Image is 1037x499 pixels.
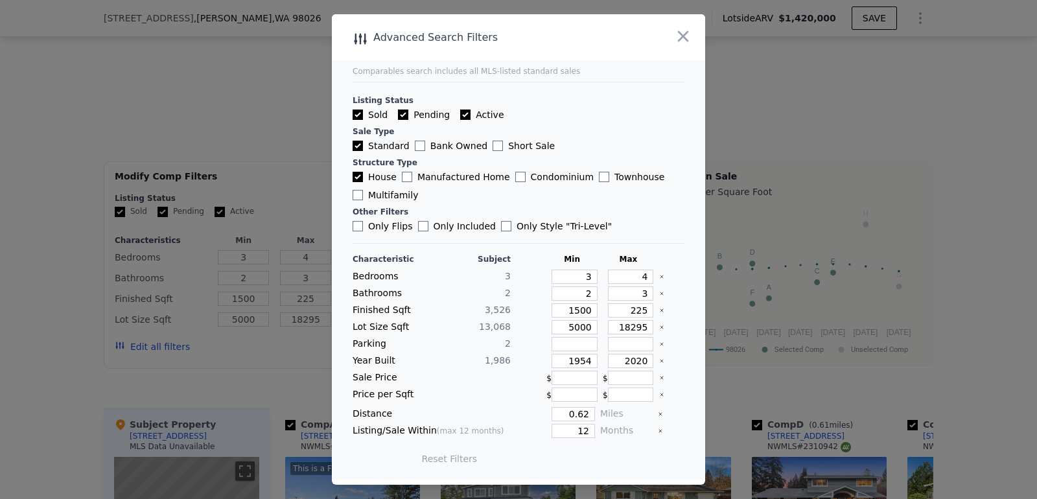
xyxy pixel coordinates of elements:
div: Min [546,254,598,264]
span: 13,068 [479,321,511,332]
input: Sold [353,110,363,120]
div: Listing/Sale Within [353,424,511,438]
label: Condominium [515,170,594,183]
input: Only Flips [353,221,363,231]
button: Reset [422,452,478,465]
button: Clear [659,342,664,347]
div: Characteristic [353,254,429,264]
span: 3 [505,271,511,281]
span: 2 [505,338,511,349]
input: Only Style "Tri-Level" [501,221,511,231]
input: Manufactured Home [402,172,412,182]
div: Sale Type [353,126,684,137]
label: Sold [353,108,388,121]
button: Clear [659,358,664,364]
label: Manufactured Home [402,170,510,183]
label: Only Flips [353,220,413,233]
button: Clear [659,392,664,397]
div: Listing Status [353,95,684,106]
input: Short Sale [493,141,503,151]
div: Sale Price [353,371,429,385]
label: Standard [353,139,410,152]
div: Other Filters [353,207,684,217]
div: Max [603,254,654,264]
div: Parking [353,337,429,351]
button: Clear [659,274,664,279]
input: Only Included [418,221,428,231]
div: $ [603,388,654,402]
div: Price per Sqft [353,388,429,402]
input: Pending [398,110,408,120]
div: Year Built [353,354,429,368]
label: Bank Owned [415,139,487,152]
label: House [353,170,397,183]
div: $ [603,371,654,385]
span: 1,986 [485,355,511,366]
span: (max 12 months) [437,426,504,435]
input: Standard [353,141,363,151]
div: $ [546,388,598,402]
div: $ [546,371,598,385]
div: Lot Size Sqft [353,320,429,334]
label: Short Sale [493,139,555,152]
div: Advanced Search Filters [332,29,631,47]
div: Bedrooms [353,270,429,284]
button: Clear [658,412,663,417]
button: Clear [659,291,664,296]
label: Townhouse [599,170,664,183]
input: Bank Owned [415,141,425,151]
div: Distance [353,407,511,421]
span: 2 [505,288,511,298]
label: Multifamily [353,189,418,202]
div: Comparables search includes all MLS-listed standard sales [353,66,684,76]
div: Structure Type [353,157,684,168]
div: Bathrooms [353,286,429,301]
input: House [353,172,363,182]
input: Active [460,110,471,120]
div: Subject [434,254,511,264]
button: Clear [659,308,664,313]
button: Clear [659,325,664,330]
div: Months [600,424,653,438]
button: Clear [658,428,663,434]
input: Multifamily [353,190,363,200]
input: Condominium [515,172,526,182]
label: Only Included [418,220,496,233]
button: Clear [659,375,664,380]
div: Finished Sqft [353,303,429,318]
label: Only Style " Tri-Level " [501,220,612,233]
div: Miles [600,407,653,421]
label: Pending [398,108,450,121]
label: Active [460,108,504,121]
span: 3,526 [485,305,511,315]
input: Townhouse [599,172,609,182]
